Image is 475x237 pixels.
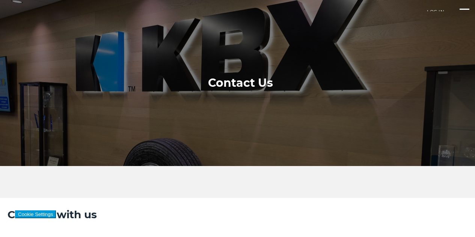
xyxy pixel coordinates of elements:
h1: Contact Us [208,75,273,91]
button: Cookie Settings [15,210,56,218]
div: Log in [427,10,450,20]
img: kbx logo [6,8,51,34]
h2: Connect with us [8,207,467,222]
img: arrow [447,11,450,13]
